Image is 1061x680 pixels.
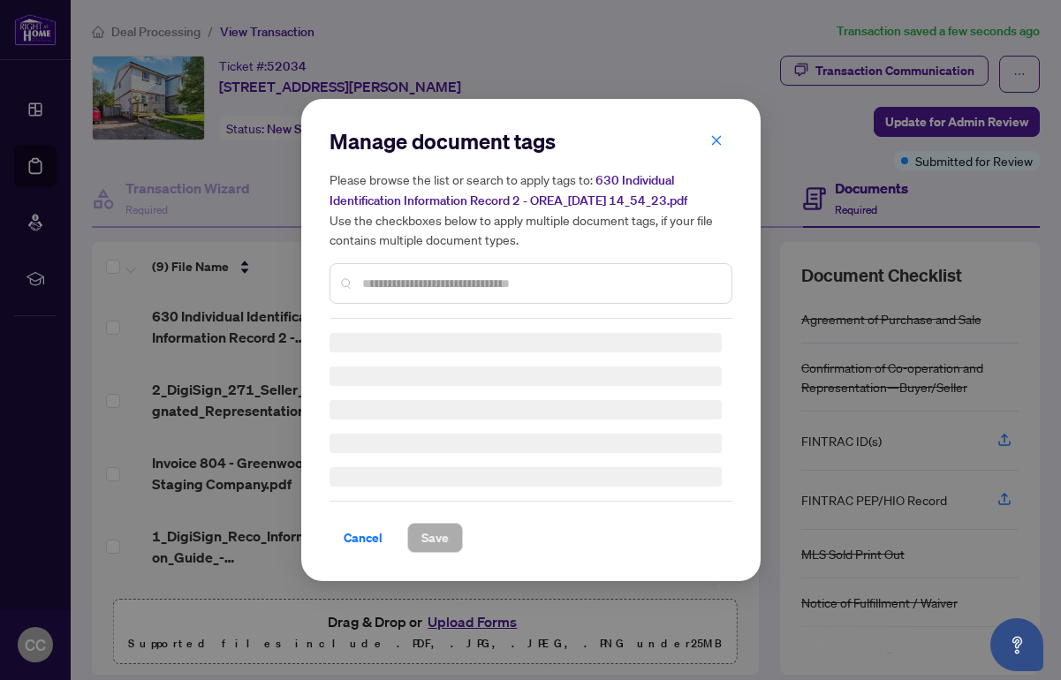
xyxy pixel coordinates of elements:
[344,524,383,552] span: Cancel
[330,170,732,249] h5: Please browse the list or search to apply tags to: Use the checkboxes below to apply multiple doc...
[990,618,1043,671] button: Open asap
[330,523,397,553] button: Cancel
[710,134,723,147] span: close
[407,523,463,553] button: Save
[330,127,732,155] h2: Manage document tags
